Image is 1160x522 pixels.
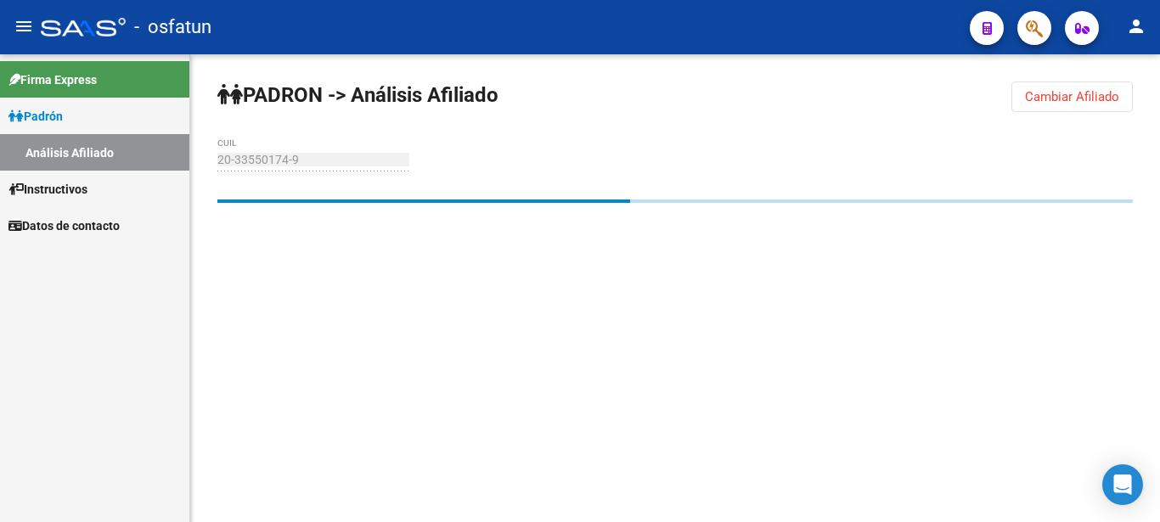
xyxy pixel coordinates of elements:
span: Firma Express [8,70,97,89]
mat-icon: person [1126,16,1146,36]
span: Cambiar Afiliado [1025,89,1119,104]
span: - osfatun [134,8,211,46]
button: Cambiar Afiliado [1011,81,1133,112]
strong: PADRON -> Análisis Afiliado [217,83,498,107]
span: Instructivos [8,180,87,199]
div: Open Intercom Messenger [1102,464,1143,505]
span: Datos de contacto [8,216,120,235]
span: Padrón [8,107,63,126]
mat-icon: menu [14,16,34,36]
